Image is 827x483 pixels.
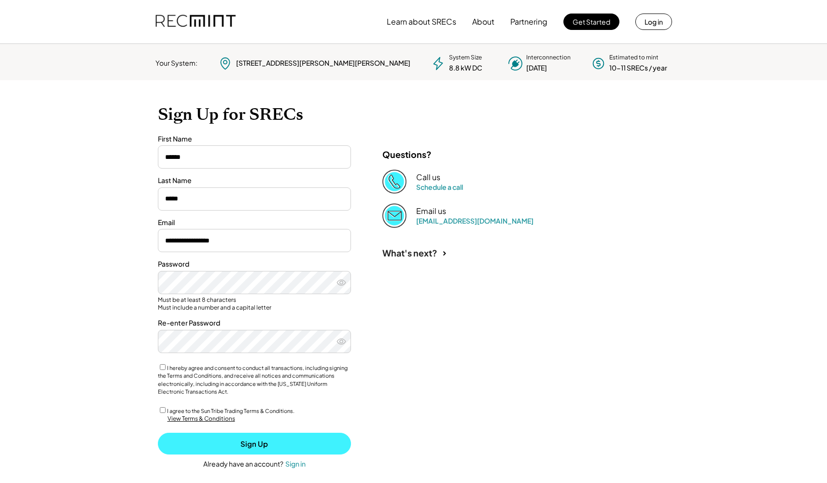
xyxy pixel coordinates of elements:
div: Password [158,259,351,269]
div: [DATE] [526,63,547,73]
div: Call us [416,172,440,183]
div: 10-11 SRECs / year [609,63,667,73]
div: Questions? [382,149,432,160]
button: Learn about SRECs [387,12,456,31]
div: Email [158,218,351,227]
div: View Terms & Conditions [168,415,235,423]
button: Partnering [510,12,547,31]
div: First Name [158,134,351,144]
img: Email%202%403x.png [382,203,406,227]
div: Interconnection [526,54,571,62]
button: Sign Up [158,433,351,455]
label: I agree to the Sun Tribe Trading Terms & Conditions. [167,408,294,414]
div: Your System: [155,58,197,68]
div: What's next? [382,247,437,258]
div: Already have an account? [203,459,283,469]
div: 8.8 kW DC [449,63,482,73]
div: Re-enter Password [158,318,351,328]
div: Estimated to mint [609,54,659,62]
button: Get Started [563,14,619,30]
div: Email us [416,206,446,216]
img: Phone%20copy%403x.png [382,170,406,194]
div: Must be at least 8 characters Must include a number and a capital letter [158,296,351,311]
h1: Sign Up for SRECs [158,104,670,125]
a: [EMAIL_ADDRESS][DOMAIN_NAME] [416,216,533,225]
img: recmint-logotype%403x.png [155,5,236,38]
div: System Size [449,54,482,62]
label: I hereby agree and consent to conduct all transactions, including signing the Terms and Condition... [158,365,348,395]
button: About [472,12,494,31]
a: Schedule a call [416,183,463,191]
div: [STREET_ADDRESS][PERSON_NAME][PERSON_NAME] [236,58,410,68]
div: Last Name [158,176,351,185]
button: Log in [635,14,672,30]
div: Sign in [285,459,306,468]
